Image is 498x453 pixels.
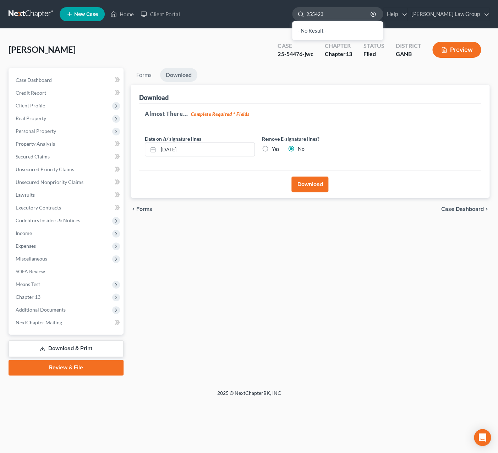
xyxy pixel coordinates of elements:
div: Chapter [324,42,352,50]
span: Case Dashboard [441,206,484,212]
label: Remove E-signature lines? [262,135,372,142]
a: Review & File [9,360,124,375]
span: Additional Documents [16,307,66,313]
input: MM/DD/YYYY [158,143,255,156]
label: Yes [272,145,279,152]
button: chevron_left Forms [131,206,162,212]
span: New Case [74,12,98,17]
span: NextChapter Mailing [16,319,62,325]
a: Executory Contracts [10,201,124,214]
span: Personal Property [16,128,56,134]
span: Real Property [16,115,46,121]
span: Credit Report [16,90,46,96]
strong: Complete Required * Fields [191,111,249,117]
label: Date on /s/ signature lines [145,135,201,142]
div: 2025 © NextChapterBK, INC [47,390,452,402]
div: Case [278,42,313,50]
a: Download [160,68,197,82]
span: Chapter 13 [16,294,40,300]
a: Unsecured Nonpriority Claims [10,176,124,189]
a: Unsecured Priority Claims [10,163,124,176]
a: Client Portal [137,8,183,21]
div: District [395,42,421,50]
div: Open Intercom Messenger [474,429,491,446]
a: NextChapter Mailing [10,316,124,329]
a: [PERSON_NAME] Law Group [408,8,489,21]
div: Filed [363,50,384,58]
span: Property Analysis [16,141,55,147]
span: Lawsuits [16,192,35,198]
i: chevron_right [484,206,489,212]
div: GANB [395,50,421,58]
a: Lawsuits [10,189,124,201]
a: Credit Report [10,86,124,99]
span: Executory Contracts [16,205,61,211]
button: Download [291,177,328,192]
div: Chapter [324,50,352,58]
h5: Almost There... [145,110,475,118]
a: Case Dashboard [10,74,124,86]
span: Forms [136,206,152,212]
span: SOFA Review [16,268,45,274]
a: Help [383,8,407,21]
a: Property Analysis [10,138,124,150]
span: Miscellaneous [16,256,47,262]
a: Forms [131,68,157,82]
i: chevron_left [131,206,136,212]
span: 13 [345,50,352,57]
span: Client Profile [16,102,45,108]
span: Income [16,230,32,236]
span: Codebtors Insiders & Notices [16,217,80,223]
div: Status [363,42,384,50]
span: Unsecured Priority Claims [16,166,74,172]
a: SOFA Review [10,265,124,278]
a: Secured Claims [10,150,124,163]
span: Means Test [16,281,40,287]
a: Home [107,8,137,21]
div: Download [139,93,169,102]
span: Expenses [16,243,36,249]
input: Search by name... [306,7,371,21]
div: 25-54476-jwc [278,50,313,58]
label: No [298,145,305,152]
div: - No Result - [292,21,383,40]
span: Case Dashboard [16,77,52,83]
button: Preview [432,42,481,58]
span: Secured Claims [16,153,50,160]
a: Download & Print [9,340,124,357]
a: Case Dashboard chevron_right [441,206,489,212]
span: [PERSON_NAME] [9,44,76,55]
span: Unsecured Nonpriority Claims [16,179,83,185]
